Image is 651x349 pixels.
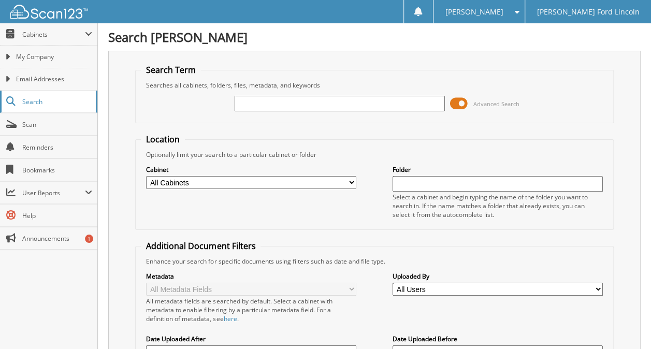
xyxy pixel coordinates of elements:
span: Reminders [22,143,92,152]
legend: Additional Document Filters [141,240,261,252]
img: scan123-logo-white.svg [10,5,88,19]
span: [PERSON_NAME] [445,9,503,15]
span: My Company [16,52,92,62]
span: Advanced Search [473,100,519,108]
span: Bookmarks [22,166,92,174]
label: Cabinet [146,165,356,174]
span: Announcements [22,234,92,243]
span: Scan [22,120,92,129]
label: Date Uploaded Before [393,335,603,343]
span: Cabinets [22,30,85,39]
div: Searches all cabinets, folders, files, metadata, and keywords [141,81,607,90]
legend: Search Term [141,64,201,76]
h1: Search [PERSON_NAME] [108,28,641,46]
span: Email Addresses [16,75,92,84]
div: Enhance your search for specific documents using filters such as date and file type. [141,257,607,266]
div: Select a cabinet and begin typing the name of the folder you want to search in. If the name match... [393,193,603,219]
a: here [223,314,237,323]
span: [PERSON_NAME] Ford Lincoln [537,9,639,15]
span: Help [22,211,92,220]
div: 1 [85,235,93,243]
div: All metadata fields are searched by default. Select a cabinet with metadata to enable filtering b... [146,297,356,323]
legend: Location [141,134,185,145]
label: Date Uploaded After [146,335,356,343]
span: Search [22,97,91,106]
label: Folder [393,165,603,174]
label: Metadata [146,272,356,281]
label: Uploaded By [393,272,603,281]
span: User Reports [22,188,85,197]
iframe: Chat Widget [599,299,651,349]
div: Optionally limit your search to a particular cabinet or folder [141,150,607,159]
